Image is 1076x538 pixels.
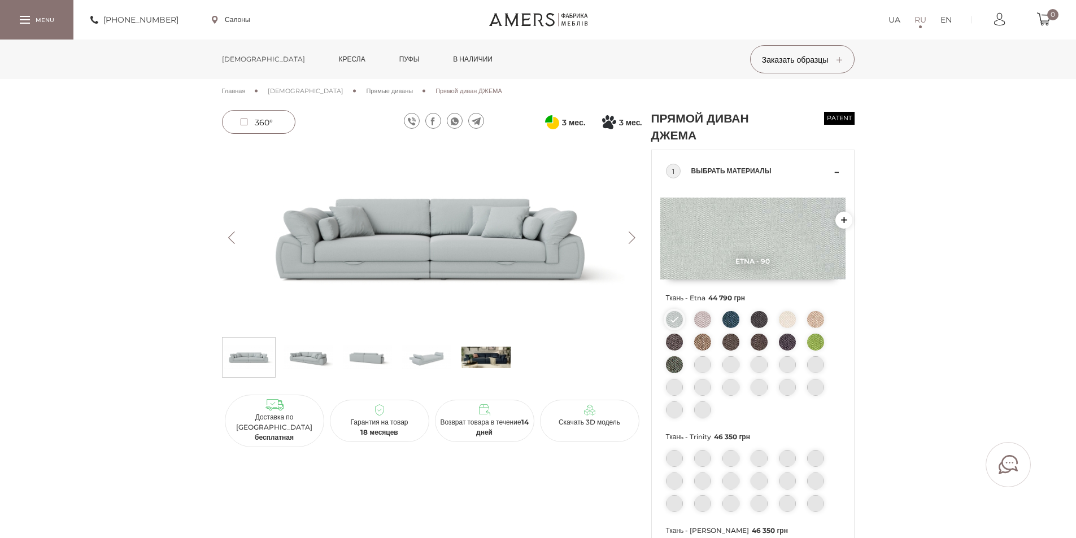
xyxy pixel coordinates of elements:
[622,231,642,244] button: Next
[268,86,343,96] a: [DEMOGRAPHIC_DATA]
[404,113,420,129] a: viber
[222,87,246,95] span: Главная
[255,433,294,441] b: бесплатная
[334,417,425,438] p: Гарантия на товар
[660,198,846,279] img: Etna - 90
[255,117,273,128] span: 360°
[284,340,333,374] img: Прямой диван ДЖЕМА s-1
[691,164,831,178] span: Выбрать материалы
[461,340,511,374] img: s_
[651,110,781,144] h1: Прямой диван ДЖЕМА
[708,294,745,302] span: 44 790 грн
[214,40,313,79] a: [DEMOGRAPHIC_DATA]
[824,112,855,125] span: patent
[602,115,616,129] svg: Покупка частями от монобанк
[562,116,585,129] span: 3 мес.
[752,526,788,535] span: 46 350 грн
[476,418,529,436] b: 14 дней
[90,13,178,27] a: [PHONE_NUMBER]
[439,417,530,438] p: Возврат товара в течение
[402,340,451,374] img: Прямой диван ДЖЕМА s-3
[425,113,441,129] a: facebook
[268,87,343,95] span: [DEMOGRAPHIC_DATA]
[666,523,840,538] span: Ткань - [PERSON_NAME]
[447,113,463,129] a: whatsapp
[914,13,926,27] a: RU
[366,86,413,96] a: Прямые диваны
[330,40,374,79] a: Кресла
[222,110,295,134] a: 360°
[212,15,250,25] a: Салоны
[222,144,642,331] img: Прямой диван ДЖЕМА -0
[660,257,846,265] span: Etna - 90
[619,116,642,129] span: 3 мес.
[391,40,428,79] a: Пуфы
[468,113,484,129] a: telegram
[762,55,843,65] span: Заказать образцы
[666,291,840,305] span: Ткань - Etna
[666,164,681,178] div: 1
[343,340,392,374] img: Прямой диван ДЖЕМА s-2
[229,412,320,443] p: Доставка по [GEOGRAPHIC_DATA]
[360,428,398,436] b: 18 месяцев
[666,430,840,444] span: Ткань - Trinity
[224,340,273,374] img: Прямой диван ДЖЕМА s-0
[544,417,635,427] p: Скачать 3D модель
[714,432,750,441] span: 46 350 грн
[1047,9,1058,20] span: 0
[222,86,246,96] a: Главная
[445,40,501,79] a: в наличии
[366,87,413,95] span: Прямые диваны
[940,13,952,27] a: EN
[545,115,559,129] svg: Оплата частями от ПриватБанка
[888,13,900,27] a: UA
[222,231,242,244] button: Previous
[750,45,855,73] button: Заказать образцы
